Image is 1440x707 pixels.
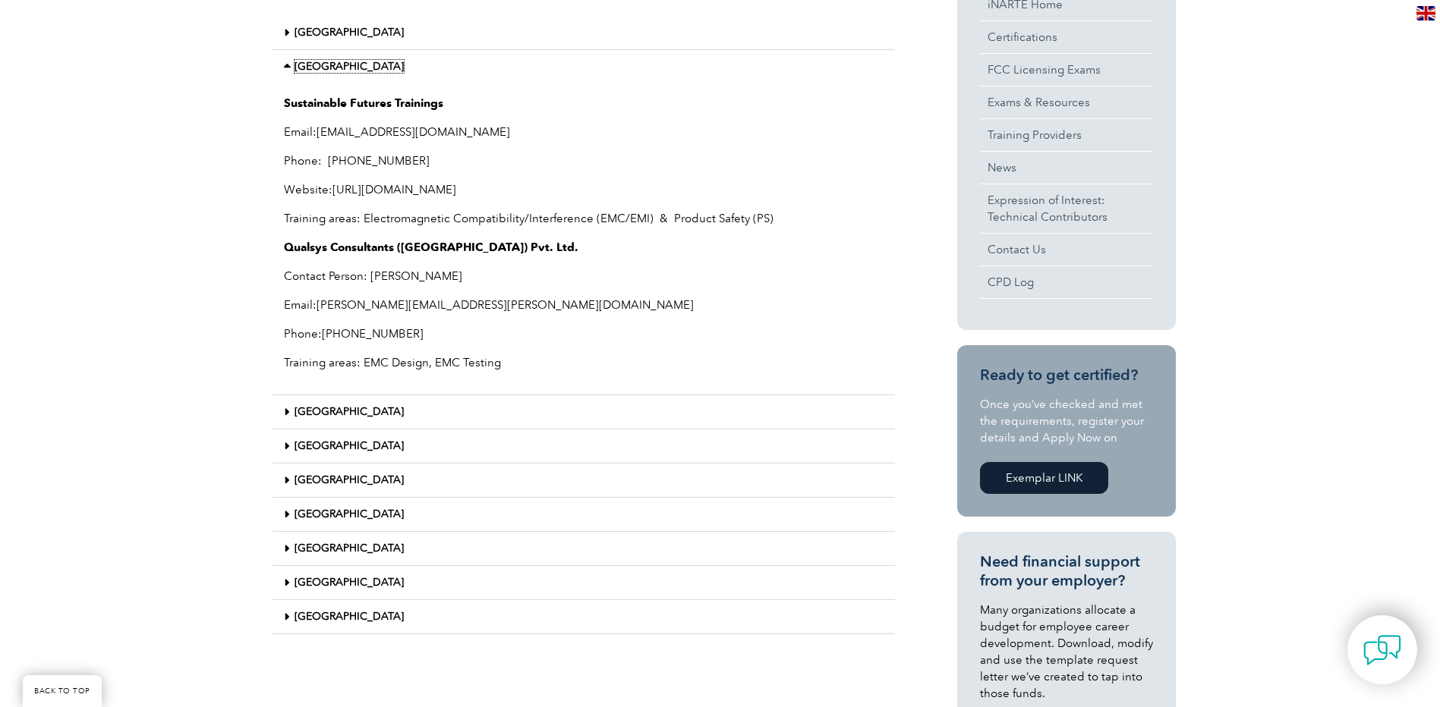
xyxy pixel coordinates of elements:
div: [GEOGRAPHIC_DATA] [273,429,895,463]
a: [GEOGRAPHIC_DATA] [295,576,404,589]
a: Exemplar LINK [980,462,1108,494]
div: [GEOGRAPHIC_DATA] [273,600,895,634]
a: CPD Log [980,266,1153,298]
p: Many organizations allocate a budget for employee career development. Download, modify and use th... [980,602,1153,702]
p: Phone: [PHONE_NUMBER] [284,152,884,169]
a: Contact Us [980,234,1153,266]
a: FCC Licensing Exams [980,54,1153,86]
a: [GEOGRAPHIC_DATA] [295,473,404,486]
div: [GEOGRAPHIC_DATA] [273,532,895,566]
a: [PERSON_NAME][EMAIL_ADDRESS][PERSON_NAME][DOMAIN_NAME] [317,298,694,312]
a: [GEOGRAPHIC_DATA] [295,439,404,452]
a: [GEOGRAPHIC_DATA] [295,60,404,73]
h3: Ready to get certified? [980,366,1153,385]
p: Website: [284,181,884,198]
p: Email: [284,124,884,140]
p: Training areas: EMC Design, EMC Testing [284,354,884,371]
img: en [1416,6,1435,20]
a: [GEOGRAPHIC_DATA] [295,507,404,520]
a: Training Providers [980,119,1153,151]
a: [GEOGRAPHIC_DATA] [295,26,404,39]
div: [GEOGRAPHIC_DATA] [273,498,895,532]
strong: Qualsys Consultants ([GEOGRAPHIC_DATA]) Pvt. Ltd. [284,240,578,254]
div: [GEOGRAPHIC_DATA] [273,395,895,429]
div: [GEOGRAPHIC_DATA] [273,16,895,50]
a: News [980,152,1153,184]
h3: Need financial support from your employer? [980,552,1153,590]
div: [GEOGRAPHIC_DATA] [273,50,895,83]
a: [GEOGRAPHIC_DATA] [295,610,404,623]
img: contact-chat.png [1363,631,1401,669]
div: [GEOGRAPHIC_DATA] [273,83,895,395]
div: [GEOGRAPHIC_DATA] [273,566,895,600]
a: Expression of Interest:Technical Contributors [980,184,1153,233]
p: Contact Person: [PERSON_NAME] [284,268,884,284]
p: Training areas: Electromagnetic Compatibility/Interference (EMC/EMI) & Product Safety (PS) [284,210,884,227]
a: Exams & Resources [980,86,1153,118]
p: Email: [284,297,884,313]
strong: Sustainable Futures Trainings [284,96,443,110]
p: Phone:[PHONE_NUMBER] [284,325,884,342]
a: BACK TO TOP [23,675,102,707]
a: [EMAIL_ADDRESS][DOMAIN_NAME] [317,125,510,139]
a: [GEOGRAPHIC_DATA] [295,542,404,555]
a: [URL][DOMAIN_NAME] [332,183,456,196]
div: [GEOGRAPHIC_DATA] [273,463,895,498]
a: [GEOGRAPHIC_DATA] [295,405,404,418]
p: Once you’ve checked and met the requirements, register your details and Apply Now on [980,396,1153,446]
a: Certifications [980,21,1153,53]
